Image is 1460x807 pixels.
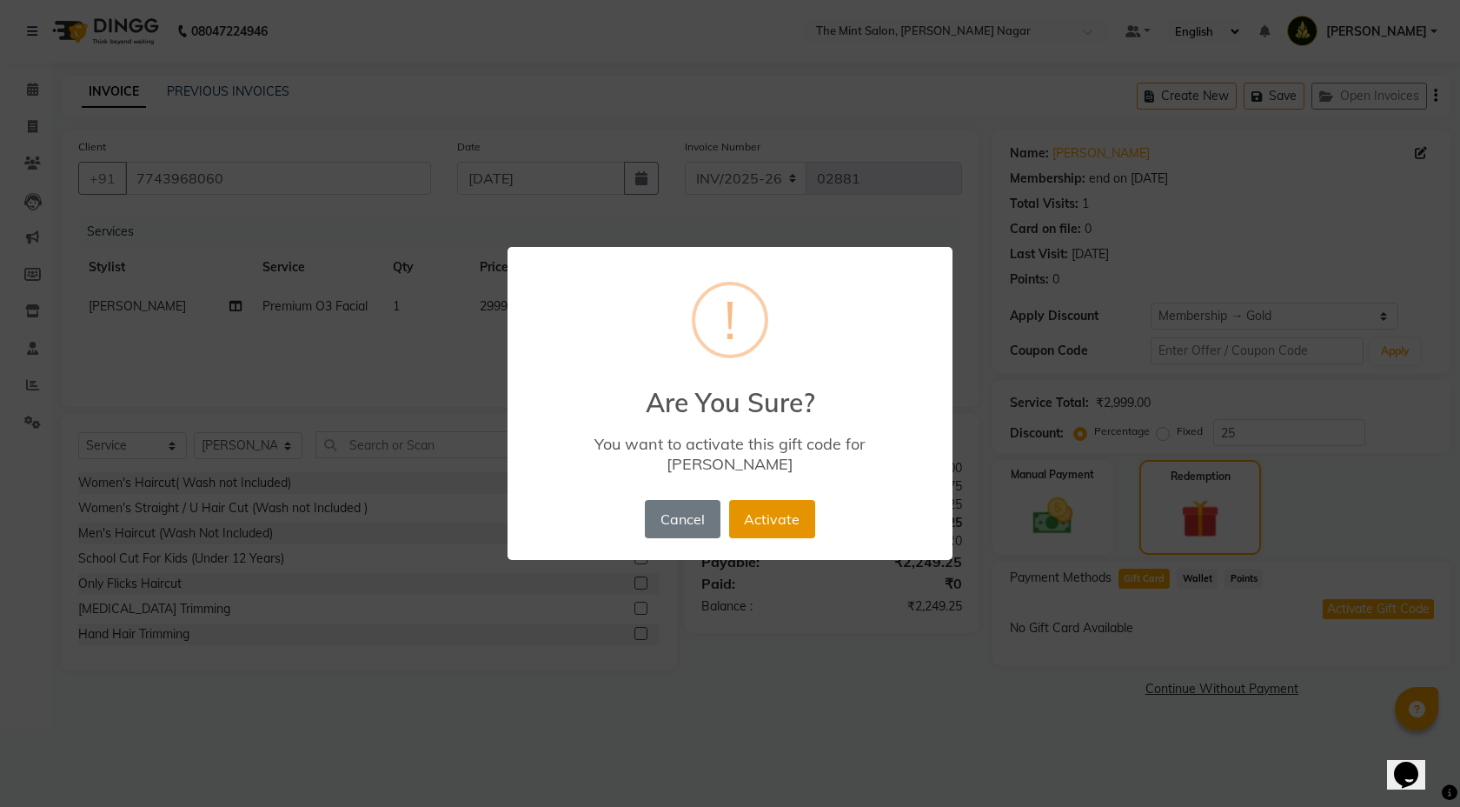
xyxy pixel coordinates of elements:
div: You want to activate this gift code for [PERSON_NAME] [533,434,927,474]
h2: Are You Sure? [508,366,952,418]
div: ! [724,285,736,355]
button: Activate [729,500,815,538]
iframe: chat widget [1387,737,1443,790]
button: Cancel [645,500,720,538]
